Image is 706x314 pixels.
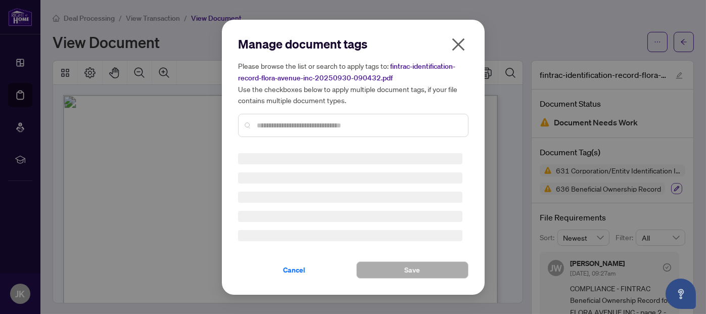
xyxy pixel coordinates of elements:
[238,36,468,52] h2: Manage document tags
[356,261,468,279] button: Save
[450,36,466,53] span: close
[238,261,350,279] button: Cancel
[666,279,696,309] button: Open asap
[238,60,468,106] h5: Please browse the list or search to apply tags to: Use the checkboxes below to apply multiple doc...
[238,62,455,82] span: fintrac-identification-record-flora-avenue-inc-20250930-090432.pdf
[283,262,305,278] span: Cancel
